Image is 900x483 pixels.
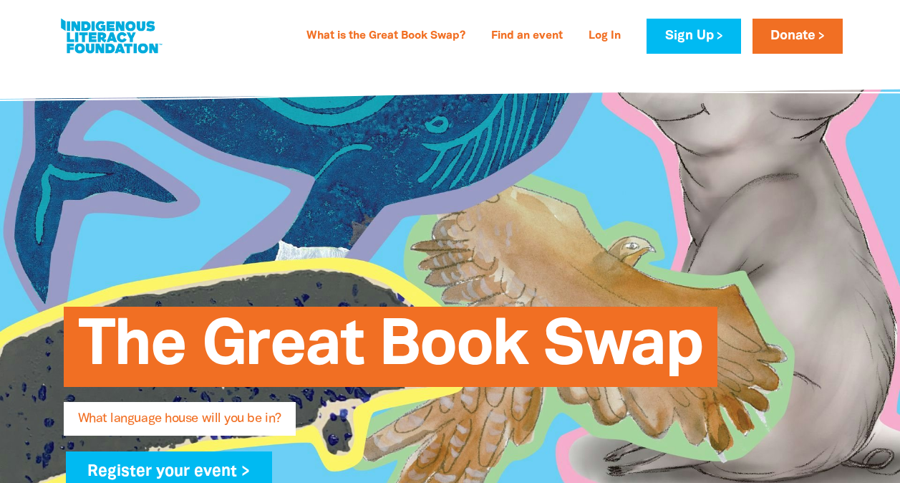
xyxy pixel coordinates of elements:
a: Log In [580,25,629,48]
a: Sign Up [647,19,740,54]
a: What is the Great Book Swap? [298,25,474,48]
a: Donate [753,19,843,54]
a: Find an event [483,25,571,48]
span: What language house will you be in? [78,413,281,436]
span: The Great Book Swap [78,317,703,387]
